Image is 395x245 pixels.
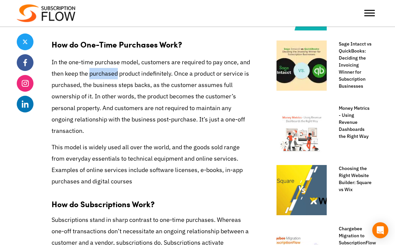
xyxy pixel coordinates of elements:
[332,105,372,140] a: Money Metrics - Using Revenue Dashboards the Right Way
[52,38,182,50] strong: How do One-Time Purchases Work?
[52,198,155,210] strong: How do Subscriptions Work?
[276,105,327,155] img: Revenue Dashboard
[17,4,75,22] img: Subscriptionflow
[372,222,388,238] div: Open Intercom Messenger
[276,40,327,91] img: Sage Intacct vs QuickBooks
[332,40,372,90] a: Sage Intacct vs QuickBooks: Deciding the Invoicing Winner for Subscription Businesses
[364,10,375,16] button: Toggle Menu
[332,165,372,193] a: Choosing the Right Website Builder: Square vs Wix
[52,57,250,137] p: In the one-time purchase model, customers are required to pay once, and then keep the purchased p...
[276,165,327,215] img: Square vs Wix
[52,142,250,187] p: This model is widely used all over the world, and the goods sold range from everyday essentials t...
